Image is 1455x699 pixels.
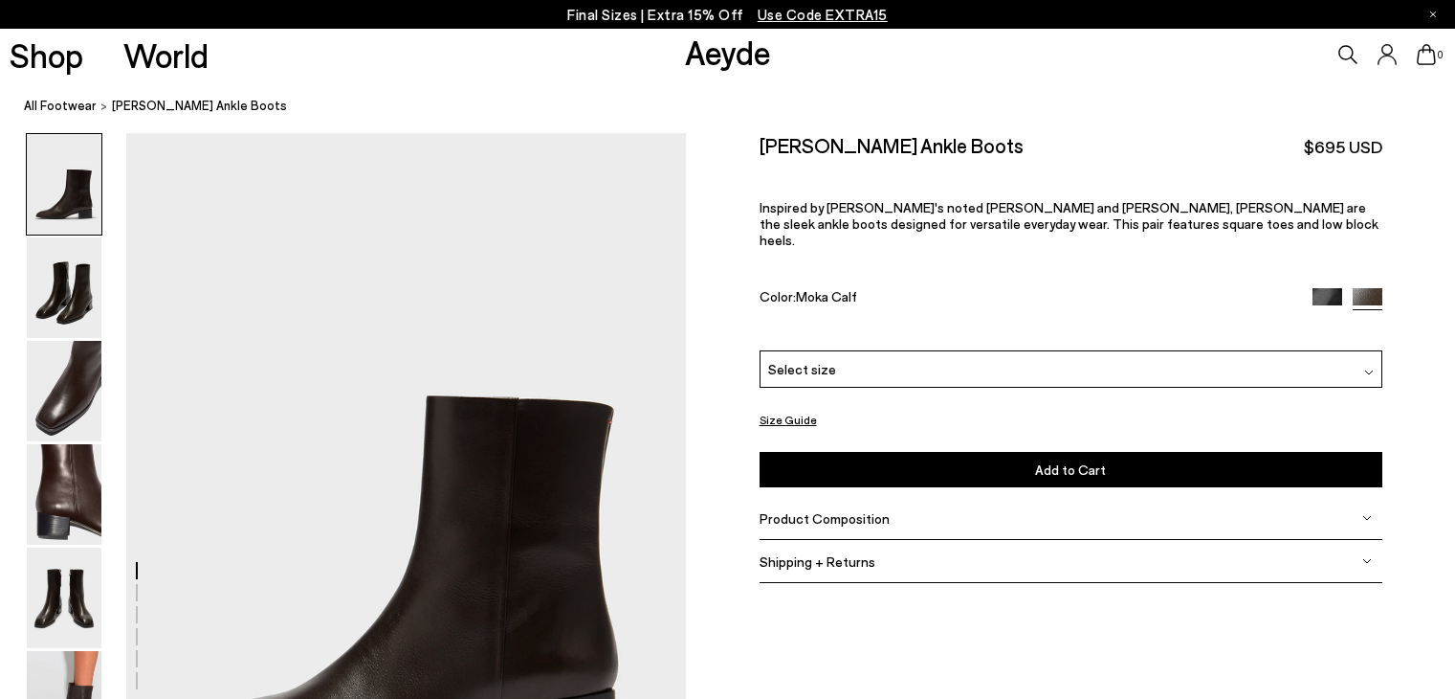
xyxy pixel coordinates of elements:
span: 0 [1436,50,1445,60]
a: World [123,38,209,72]
nav: breadcrumb [24,80,1455,133]
img: Lee Leather Ankle Boots - Image 1 [27,134,101,235]
img: Lee Leather Ankle Boots - Image 4 [27,444,101,545]
img: svg%3E [1362,513,1372,523]
img: svg%3E [1364,368,1374,377]
span: Product Composition [760,510,890,527]
span: Inspired by [PERSON_NAME]'s noted [PERSON_NAME] and [PERSON_NAME], [PERSON_NAME] are the sleek an... [760,199,1378,248]
span: Moka Calf [796,288,857,304]
span: Add to Cart [1035,462,1106,478]
img: Lee Leather Ankle Boots - Image 5 [27,548,101,648]
a: 0 [1417,44,1436,65]
button: Size Guide [760,408,817,432]
p: Final Sizes | Extra 15% Off [567,3,888,27]
span: Select size [768,359,836,379]
div: Color: [760,288,1293,310]
img: Lee Leather Ankle Boots - Image 3 [27,341,101,441]
span: $695 USD [1304,135,1382,159]
img: svg%3E [1362,556,1372,566]
img: Lee Leather Ankle Boots - Image 2 [27,237,101,338]
span: Shipping + Returns [760,553,875,570]
a: Shop [10,38,83,72]
span: [PERSON_NAME] Ankle Boots [112,96,287,116]
span: Navigate to /collections/ss25-final-sizes [758,6,888,23]
a: Aeyde [685,32,771,72]
a: All Footwear [24,96,97,116]
h2: [PERSON_NAME] Ankle Boots [760,133,1024,157]
button: Add to Cart [760,452,1382,487]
